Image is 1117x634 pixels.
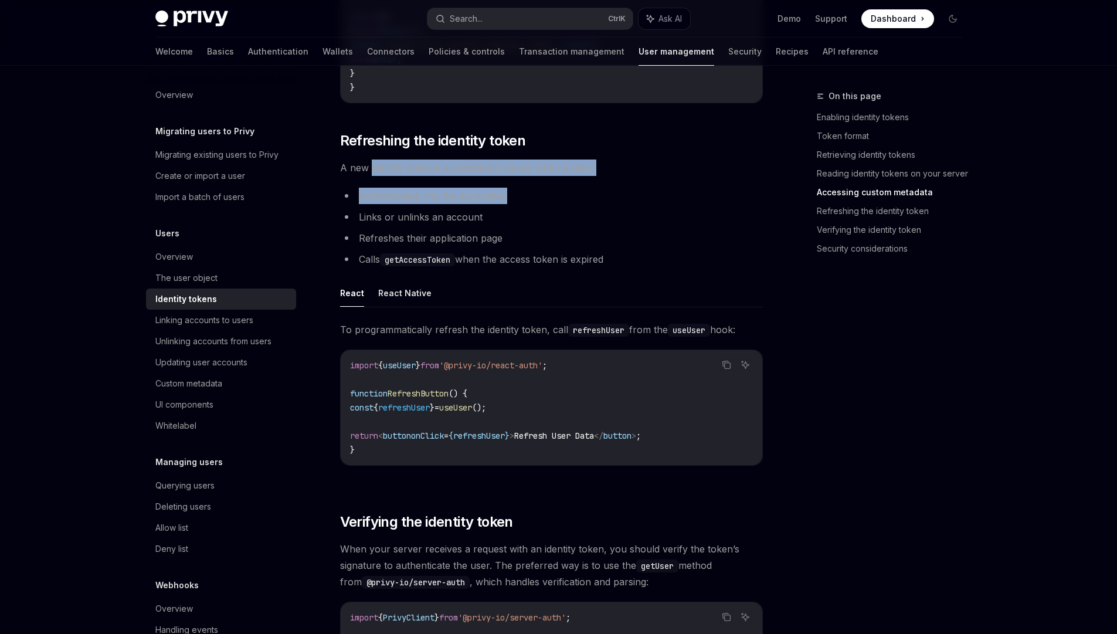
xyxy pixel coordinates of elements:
[636,560,678,572] code: getUser
[155,521,188,535] div: Allow list
[146,267,296,289] a: The user object
[817,202,972,221] a: Refreshing the identity token
[817,239,972,258] a: Security considerations
[340,321,763,338] span: To programmatically refresh the identity token, call from the hook:
[155,148,279,162] div: Migrating existing users to Privy
[636,430,641,441] span: ;
[155,190,245,204] div: Import a batch of users
[608,14,626,23] span: Ctrl K
[719,357,734,372] button: Copy the contents from the code block
[146,598,296,619] a: Overview
[510,430,514,441] span: >
[155,250,193,264] div: Overview
[340,251,763,267] li: Calls when the access token is expired
[155,271,218,285] div: The user object
[350,68,355,79] span: }
[778,13,801,25] a: Demo
[155,398,213,412] div: UI components
[155,602,193,616] div: Overview
[568,324,629,337] code: refreshUser
[146,165,296,187] a: Create or import a user
[420,360,439,371] span: from
[472,402,486,413] span: ();
[444,430,449,441] span: =
[542,360,547,371] span: ;
[340,513,513,531] span: Verifying the identity token
[861,9,934,28] a: Dashboard
[146,246,296,267] a: Overview
[155,38,193,66] a: Welcome
[416,360,420,371] span: }
[350,360,378,371] span: import
[340,209,763,225] li: Links or unlinks an account
[340,160,763,176] span: A new identity token is automatically issued when a user:
[350,82,355,93] span: }
[728,38,762,66] a: Security
[146,84,296,106] a: Overview
[155,479,215,493] div: Querying users
[155,500,211,514] div: Deleting users
[430,402,434,413] span: }
[155,313,253,327] div: Linking accounts to users
[350,612,378,623] span: import
[350,388,388,399] span: function
[362,576,470,589] code: @privy-io/server-auth
[871,13,916,25] span: Dashboard
[155,88,193,102] div: Overview
[817,164,972,183] a: Reading identity tokens on your server
[146,289,296,310] a: Identity tokens
[566,612,571,623] span: ;
[367,38,415,66] a: Connectors
[383,360,416,371] span: useUser
[146,352,296,373] a: Updating user accounts
[449,430,453,441] span: {
[155,355,247,369] div: Updating user accounts
[350,402,374,413] span: const
[146,517,296,538] a: Allow list
[817,221,972,239] a: Verifying the identity token
[817,145,972,164] a: Retrieving identity tokens
[639,8,690,29] button: Ask AI
[146,394,296,415] a: UI components
[434,402,439,413] span: =
[776,38,809,66] a: Recipes
[943,9,962,28] button: Toggle dark mode
[378,430,383,441] span: <
[340,131,526,150] span: Refreshing the identity token
[658,13,682,25] span: Ask AI
[155,578,199,592] h5: Webhooks
[439,360,542,371] span: '@privy-io/react-auth'
[155,455,223,469] h5: Managing users
[350,430,378,441] span: return
[378,279,432,307] button: React Native
[146,331,296,352] a: Unlinking accounts from users
[594,430,603,441] span: </
[374,402,378,413] span: {
[380,253,455,266] code: getAccessToken
[378,612,383,623] span: {
[738,357,753,372] button: Ask AI
[439,402,472,413] span: useUser
[450,12,483,26] div: Search...
[519,38,624,66] a: Transaction management
[378,360,383,371] span: {
[340,188,763,204] li: Authenticates into the application
[383,430,411,441] span: button
[207,38,234,66] a: Basics
[146,310,296,331] a: Linking accounts to users
[434,612,439,623] span: }
[439,612,458,623] span: from
[340,230,763,246] li: Refreshes their application page
[738,609,753,625] button: Ask AI
[350,445,355,455] span: }
[248,38,308,66] a: Authentication
[383,612,434,623] span: PrivyClient
[639,38,714,66] a: User management
[155,11,228,27] img: dark logo
[146,415,296,436] a: Whitelabel
[668,324,710,337] code: useUser
[505,430,510,441] span: }
[449,388,467,399] span: () {
[146,475,296,496] a: Querying users
[155,124,254,138] h5: Migrating users to Privy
